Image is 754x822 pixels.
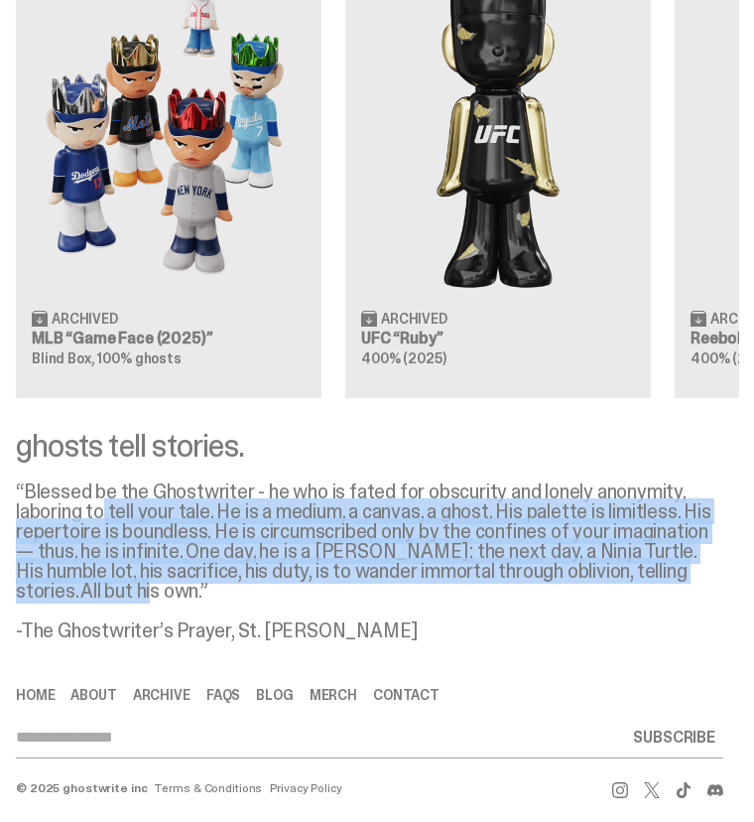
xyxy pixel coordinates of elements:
[52,312,118,326] span: Archived
[361,331,635,346] h3: UFC “Ruby”
[256,688,293,702] a: Blog
[361,349,445,367] span: 400% (2025)
[16,430,723,462] div: ghosts tell stories.
[270,782,341,794] a: Privacy Policy
[16,688,55,702] a: Home
[373,688,440,702] a: Contact
[381,312,447,326] span: Archived
[32,331,306,346] h3: MLB “Game Face (2025)”
[625,718,723,757] button: SUBSCRIBE
[16,481,723,640] div: “Blessed be the Ghostwriter - he who is fated for obscurity and lonely anonymity, laboring to tel...
[70,688,116,702] a: About
[32,349,95,367] span: Blind Box,
[16,782,147,794] div: © 2025 ghostwrite inc
[97,349,181,367] span: 100% ghosts
[133,688,190,702] a: Archive
[206,688,240,702] a: FAQs
[310,688,357,702] a: Merch
[155,782,262,794] a: Terms & Conditions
